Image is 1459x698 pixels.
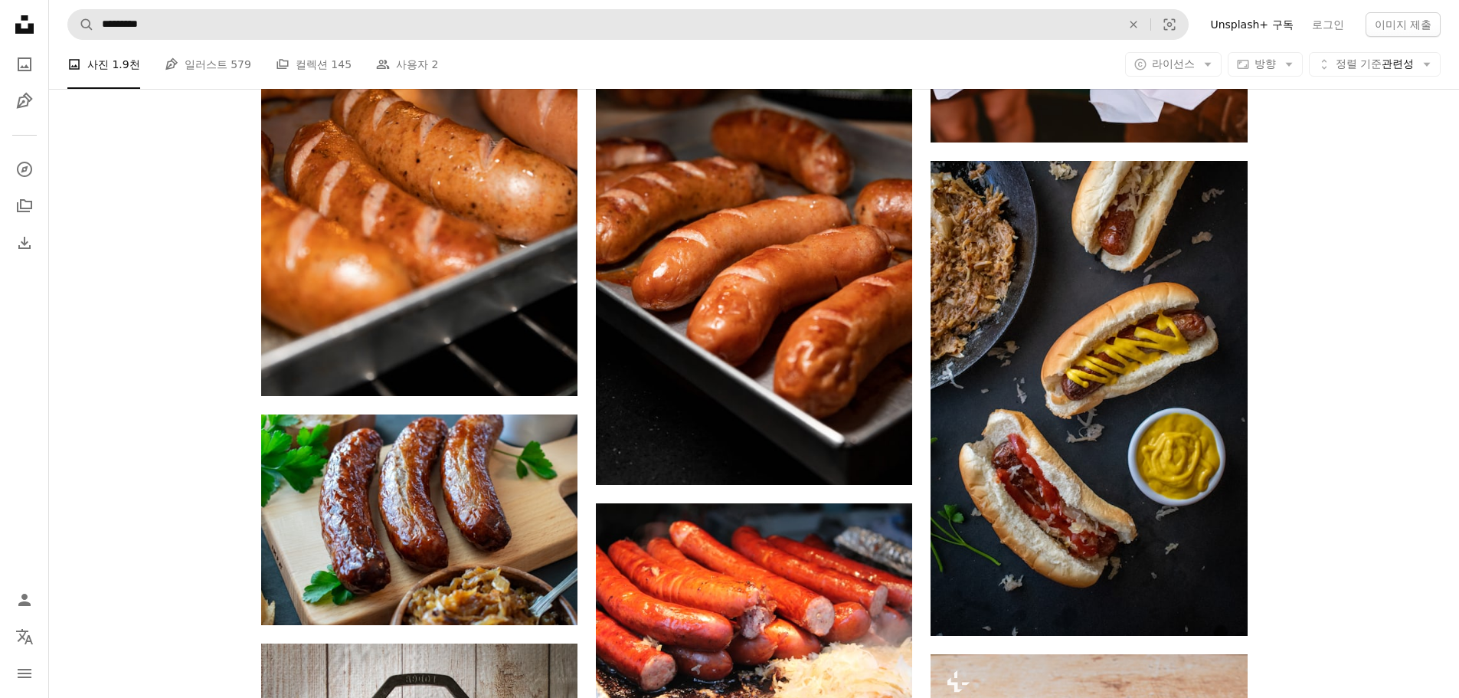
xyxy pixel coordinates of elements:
[9,191,40,221] a: 컬렉션
[9,9,40,43] a: 홈 — Unsplash
[1336,57,1414,72] span: 관련성
[9,658,40,689] button: 메뉴
[596,10,912,485] img: 흰색 세라믹 접시에 소시지
[231,56,251,73] span: 579
[1255,57,1276,70] span: 방향
[596,601,912,615] a: 그릴에 소시지
[1152,57,1195,70] span: 라이선스
[931,161,1247,636] img: 테이블 위에 앉아 있는 핫도그 두 개
[68,10,94,39] button: Unsplash 검색
[261,415,577,625] img: 네 개의 소시지를 얹은 나무 도마
[596,241,912,254] a: 흰색 세라믹 접시에 소시지
[261,151,577,165] a: 스테인레스 스틸 트레이에 튀긴 소시지
[9,86,40,116] a: 일러스트
[1151,10,1188,39] button: 시각적 검색
[9,621,40,652] button: 언어
[1303,12,1353,37] a: 로그인
[261,513,577,526] a: 네 개의 소시지를 얹은 나무 도마
[1336,57,1382,70] span: 정렬 기준
[165,40,251,89] a: 일러스트 579
[376,40,438,89] a: 사용자 2
[432,56,439,73] span: 2
[1309,52,1441,77] button: 정렬 기준관련성
[1366,12,1441,37] button: 이미지 제출
[9,228,40,258] a: 다운로드 내역
[1201,12,1302,37] a: Unsplash+ 구독
[331,56,352,73] span: 145
[9,154,40,185] a: 탐색
[9,585,40,615] a: 로그인 / 가입
[1228,52,1303,77] button: 방향
[9,49,40,80] a: 사진
[276,40,352,89] a: 컬렉션 145
[1117,10,1150,39] button: 삭제
[1125,52,1222,77] button: 라이선스
[931,391,1247,405] a: 테이블 위에 앉아 있는 핫도그 두 개
[67,9,1189,40] form: 사이트 전체에서 이미지 찾기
